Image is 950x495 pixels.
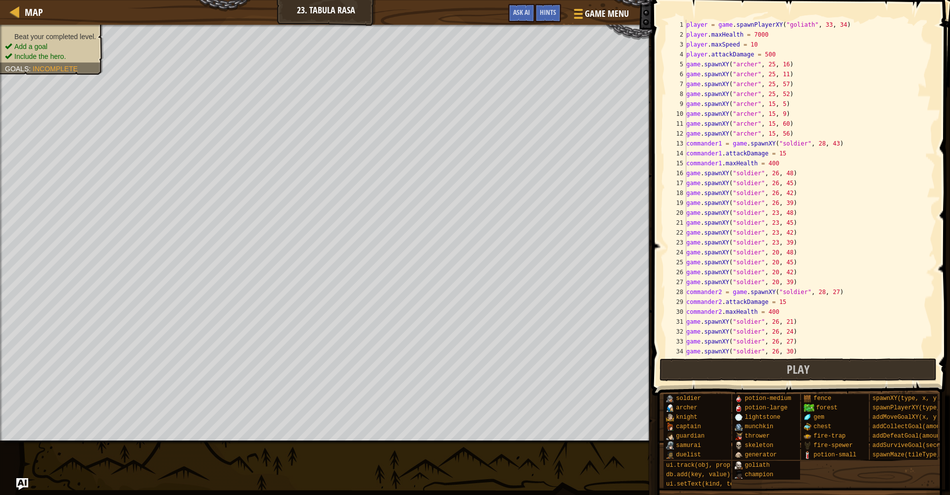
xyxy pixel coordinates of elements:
div: 7 [666,79,686,89]
img: portrait.png [666,395,674,402]
img: portrait.png [735,413,743,421]
div: 29 [666,297,686,307]
span: potion-large [745,404,787,411]
img: portrait.png [735,461,743,469]
img: portrait.png [735,395,743,402]
li: Add a goal [5,42,96,51]
span: gem [813,414,824,421]
div: 13 [666,139,686,148]
span: addMoveGoalXY(x, y) [872,414,940,421]
img: portrait.png [666,404,674,412]
div: 33 [666,337,686,346]
div: 31 [666,317,686,327]
span: Play [787,361,809,377]
span: captain [676,423,701,430]
div: 16 [666,168,686,178]
img: portrait.png [735,404,743,412]
li: Beat your completed level. [5,32,96,42]
span: Include the hero. [14,52,66,60]
div: 32 [666,327,686,337]
span: samurai [676,442,701,449]
span: forest [816,404,838,411]
span: db.add(key, value) [666,471,730,478]
div: 19 [666,198,686,208]
button: Ask AI [16,478,28,490]
img: portrait.png [735,432,743,440]
button: Play [660,358,937,381]
div: 11 [666,119,686,129]
img: portrait.png [666,451,674,459]
div: 34 [666,346,686,356]
span: generator [745,451,777,458]
div: 26 [666,267,686,277]
img: portrait.png [735,442,743,449]
span: guardian [676,433,705,440]
div: 1 [666,20,686,30]
span: fire-trap [813,433,846,440]
div: 5 [666,59,686,69]
span: addDefeatGoal(amount) [872,433,947,440]
span: thrower [745,433,769,440]
img: portrait.png [735,423,743,431]
img: portrait.png [666,413,674,421]
div: 12 [666,129,686,139]
span: fire-spewer [813,442,853,449]
span: Incomplete [33,65,78,73]
div: 22 [666,228,686,238]
div: 23 [666,238,686,247]
div: 35 [666,356,686,366]
div: 14 [666,148,686,158]
button: Ask AI [508,4,535,22]
span: ui.setText(kind, text) [666,481,744,488]
img: portrait.png [804,413,811,421]
span: chest [813,423,831,430]
span: potion-small [813,451,856,458]
span: fence [813,395,831,402]
img: portrait.png [804,442,811,449]
div: 8 [666,89,686,99]
span: soldier [676,395,701,402]
div: 10 [666,109,686,119]
img: portrait.png [666,442,674,449]
span: Add a goal [14,43,47,50]
span: ui.track(obj, prop) [666,462,734,469]
div: 3 [666,40,686,49]
img: portrait.png [735,451,743,459]
button: Game Menu [566,4,635,27]
div: 18 [666,188,686,198]
div: 24 [666,247,686,257]
div: 15 [666,158,686,168]
span: goliath [745,462,769,469]
span: Goals [5,65,29,73]
span: Hints [540,7,556,17]
div: 6 [666,69,686,79]
img: portrait.png [804,451,811,459]
img: portrait.png [666,423,674,431]
div: 25 [666,257,686,267]
div: 21 [666,218,686,228]
span: munchkin [745,423,773,430]
img: portrait.png [804,432,811,440]
a: Map [20,5,43,19]
span: champion [745,471,773,478]
span: skeleton [745,442,773,449]
span: Map [25,5,43,19]
img: portrait.png [804,423,811,431]
span: knight [676,414,697,421]
span: Game Menu [585,7,629,20]
div: 2 [666,30,686,40]
div: 27 [666,277,686,287]
span: : [29,65,33,73]
div: 28 [666,287,686,297]
div: 9 [666,99,686,109]
span: Beat your completed level. [14,33,96,41]
img: portrait.png [735,471,743,479]
img: portrait.png [804,395,811,402]
span: duelist [676,451,701,458]
span: potion-medium [745,395,791,402]
img: portrait.png [666,432,674,440]
span: archer [676,404,697,411]
img: trees_1.png [804,404,814,412]
span: spawnXY(type, x, y) [872,395,940,402]
span: lightstone [745,414,780,421]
